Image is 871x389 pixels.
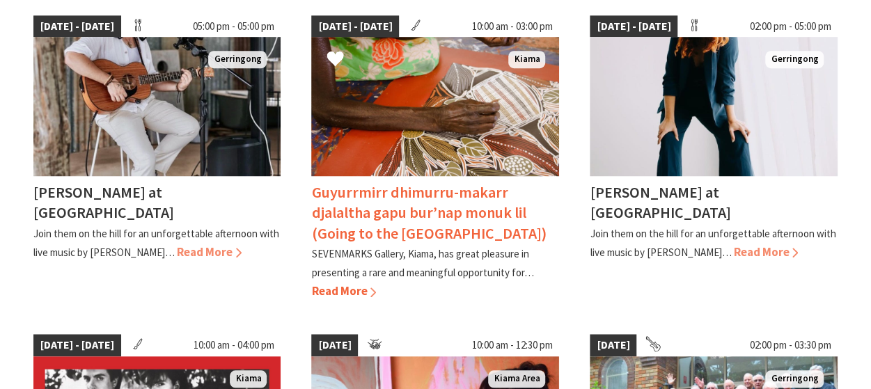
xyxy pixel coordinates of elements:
[33,37,281,176] img: Tayvin Martins
[733,244,798,260] span: Read More
[208,51,267,68] span: Gerringong
[230,370,267,388] span: Kiama
[311,37,559,176] img: Aboriginal artist Joy Borruwa sitting on the floor painting
[33,227,279,259] p: Join them on the hill for an unforgettable afternoon with live music by [PERSON_NAME]…
[33,334,121,356] span: [DATE] - [DATE]
[311,283,376,299] span: Read More
[177,244,242,260] span: Read More
[464,15,559,38] span: 10:00 am - 03:00 pm
[590,227,835,259] p: Join them on the hill for an unforgettable afternoon with live music by [PERSON_NAME]…
[765,51,824,68] span: Gerringong
[508,51,545,68] span: Kiama
[185,15,281,38] span: 05:00 pm - 05:00 pm
[33,182,174,222] h4: [PERSON_NAME] at [GEOGRAPHIC_DATA]
[590,182,730,222] h4: [PERSON_NAME] at [GEOGRAPHIC_DATA]
[33,15,121,38] span: [DATE] - [DATE]
[590,37,838,176] img: Kay Proudlove
[311,334,358,356] span: [DATE]
[488,370,545,388] span: Kiama Area
[742,334,838,356] span: 02:00 pm - 03:30 pm
[313,36,358,84] button: Click to Favourite Guyurrmirr dhimurru-makarr djalaltha gapu bur’nap monuk lil (Going to the Sout...
[311,15,559,301] a: [DATE] - [DATE] 10:00 am - 03:00 pm Aboriginal artist Joy Borruwa sitting on the floor painting K...
[590,15,838,301] a: [DATE] - [DATE] 02:00 pm - 05:00 pm Kay Proudlove Gerringong [PERSON_NAME] at [GEOGRAPHIC_DATA] J...
[590,334,636,356] span: [DATE]
[311,182,546,242] h4: Guyurrmirr dhimurru-makarr djalaltha gapu bur’nap monuk lil (Going to the [GEOGRAPHIC_DATA])
[464,334,559,356] span: 10:00 am - 12:30 pm
[33,15,281,301] a: [DATE] - [DATE] 05:00 pm - 05:00 pm Tayvin Martins Gerringong [PERSON_NAME] at [GEOGRAPHIC_DATA] ...
[590,15,677,38] span: [DATE] - [DATE]
[311,15,399,38] span: [DATE] - [DATE]
[186,334,281,356] span: 10:00 am - 04:00 pm
[765,370,824,388] span: Gerringong
[311,247,533,279] p: SEVENMARKS Gallery, Kiama, has great pleasure in presenting a rare and meaningful opportunity for…
[742,15,838,38] span: 02:00 pm - 05:00 pm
